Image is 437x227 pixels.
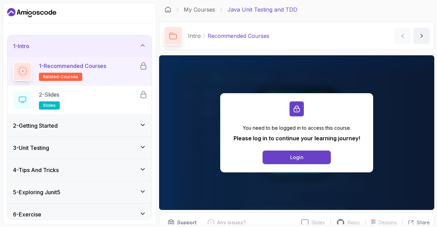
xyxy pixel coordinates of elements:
button: 2-Getting Started [8,115,152,137]
button: 6-Exercise [8,203,152,225]
h3: 2 - Getting Started [13,122,58,130]
p: Intro [188,32,201,40]
button: 5-Exploring Junit5 [8,181,152,203]
h3: 6 - Exercise [13,210,41,218]
div: Login [290,154,304,161]
button: 3-Unit Testing [8,137,152,159]
p: Support [177,219,197,226]
p: Recommended Courses [208,32,269,40]
a: My Courses [184,5,215,14]
p: Java Unit Testing and TDD [227,5,297,14]
span: slides [43,103,56,108]
p: You need to be logged in to access this course. [234,125,360,131]
p: 2 - Slides [39,90,59,99]
button: previous content [394,28,411,44]
button: 2-Slidesslides [13,90,146,110]
button: Share [402,219,430,226]
button: next content [413,28,430,44]
h3: 4 - Tips And Tricks [13,166,59,174]
button: Login [263,151,331,164]
h3: 3 - Unit Testing [13,144,49,152]
button: 1-Recommended Coursesrelated-courses [13,62,146,81]
p: Any issues? [217,219,246,226]
button: 1-Intro [8,35,152,57]
button: 4-Tips And Tricks [8,159,152,181]
p: 1 - Recommended Courses [39,62,106,70]
h3: 1 - Intro [13,42,29,50]
a: Dashboard [165,6,171,13]
p: Please log in to continue your learning journey! [234,134,360,142]
p: Designs [379,219,397,226]
a: Dashboard [7,7,56,18]
span: related-courses [43,74,78,80]
h3: 5 - Exploring Junit5 [13,188,60,196]
p: Slides [311,219,325,226]
p: Share [417,219,430,226]
p: Repo [348,219,360,226]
